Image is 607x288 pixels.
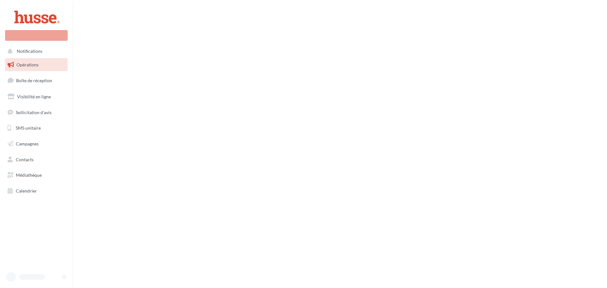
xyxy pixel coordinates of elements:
span: Contacts [16,157,34,162]
a: Opérations [4,58,69,71]
span: Boîte de réception [16,78,52,83]
span: Sollicitation d'avis [16,109,52,115]
span: Visibilité en ligne [17,94,51,99]
a: Sollicitation d'avis [4,106,69,119]
div: Nouvelle campagne [5,30,68,41]
a: Campagnes [4,137,69,150]
a: Contacts [4,153,69,166]
span: Campagnes [16,141,39,146]
span: Calendrier [16,188,37,193]
a: Boîte de réception [4,74,69,87]
span: Médiathèque [16,172,42,178]
a: Médiathèque [4,169,69,182]
span: SMS unitaire [16,125,41,131]
a: SMS unitaire [4,121,69,135]
span: Opérations [16,62,39,67]
a: Visibilité en ligne [4,90,69,103]
a: Calendrier [4,184,69,198]
span: Notifications [17,49,42,54]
